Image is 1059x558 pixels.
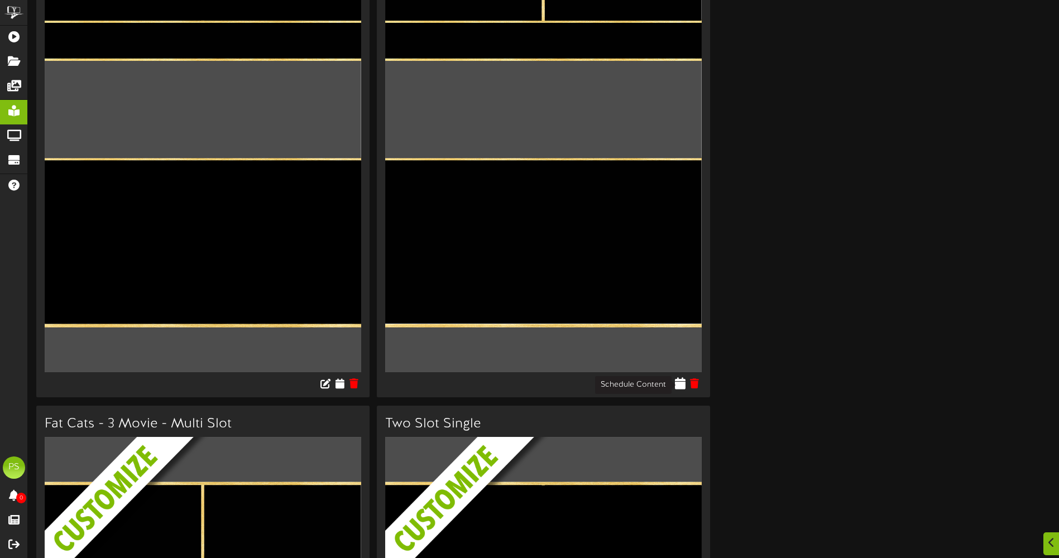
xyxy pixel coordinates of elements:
h3: Fat Cats - 3 Movie - Multi Slot [45,417,361,431]
h3: Two Slot Single [385,417,702,431]
span: 0 [16,493,26,503]
div: PS [3,456,25,479]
